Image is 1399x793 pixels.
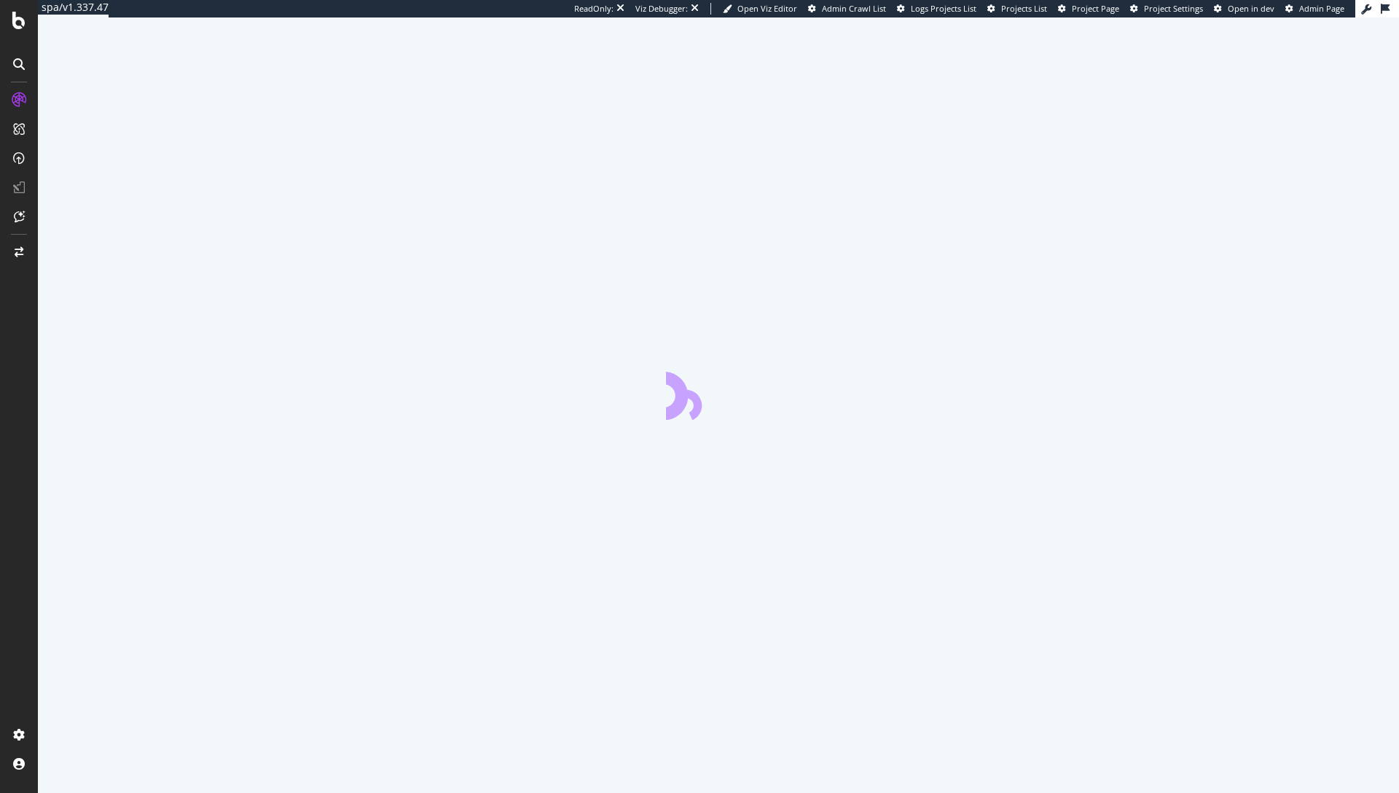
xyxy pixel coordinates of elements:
[1214,3,1274,15] a: Open in dev
[897,3,976,15] a: Logs Projects List
[737,3,797,14] span: Open Viz Editor
[1285,3,1344,15] a: Admin Page
[1001,3,1047,14] span: Projects List
[987,3,1047,15] a: Projects List
[635,3,688,15] div: Viz Debugger:
[808,3,886,15] a: Admin Crawl List
[666,367,771,420] div: animation
[1228,3,1274,14] span: Open in dev
[723,3,797,15] a: Open Viz Editor
[1299,3,1344,14] span: Admin Page
[822,3,886,14] span: Admin Crawl List
[1130,3,1203,15] a: Project Settings
[574,3,614,15] div: ReadOnly:
[1058,3,1119,15] a: Project Page
[911,3,976,14] span: Logs Projects List
[1144,3,1203,14] span: Project Settings
[1072,3,1119,14] span: Project Page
